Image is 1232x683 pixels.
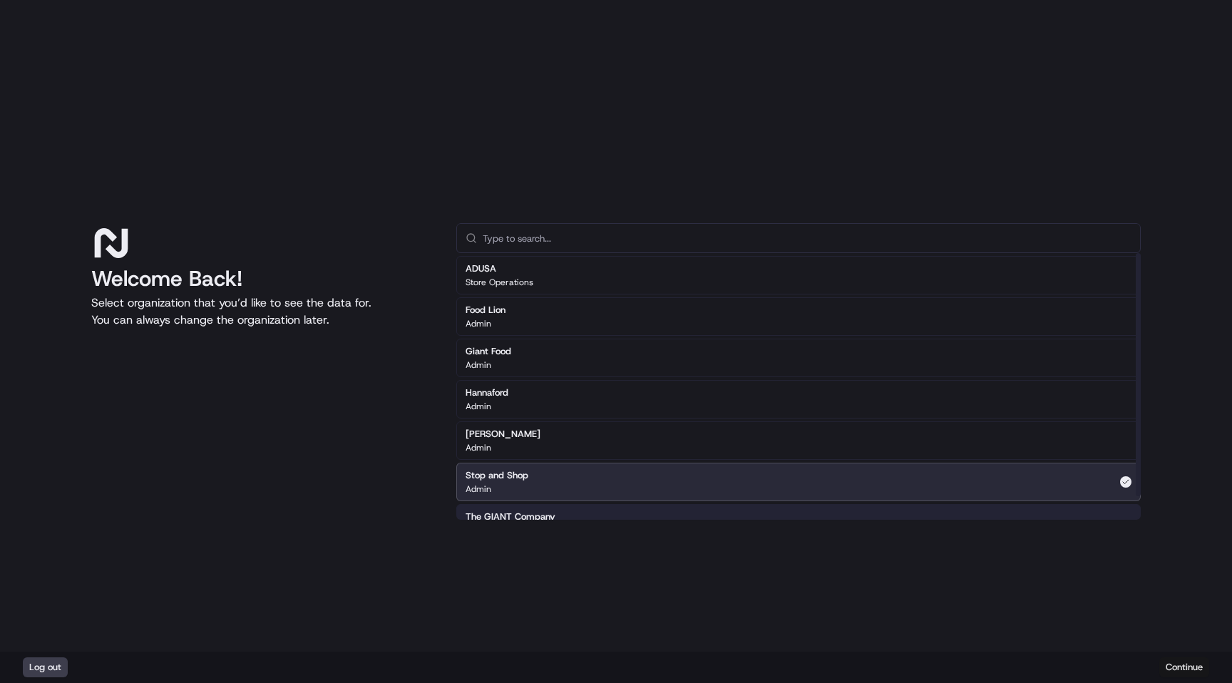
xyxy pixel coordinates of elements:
h2: Stop and Shop [466,469,528,482]
h2: The GIANT Company [466,510,555,523]
h1: Welcome Back! [91,266,433,292]
h2: Giant Food [466,345,511,358]
p: Store Operations [466,277,533,288]
h2: Food Lion [466,304,505,317]
button: Log out [23,657,68,677]
p: Admin [466,442,491,453]
h2: [PERSON_NAME] [466,428,540,441]
h2: Hannaford [466,386,508,399]
p: Admin [466,318,491,329]
button: Continue [1159,657,1209,677]
p: Admin [466,401,491,412]
input: Type to search... [483,224,1131,252]
h2: ADUSA [466,262,533,275]
p: Admin [466,359,491,371]
div: Suggestions [456,253,1141,545]
p: Select organization that you’d like to see the data for. You can always change the organization l... [91,294,433,329]
p: Admin [466,483,491,495]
